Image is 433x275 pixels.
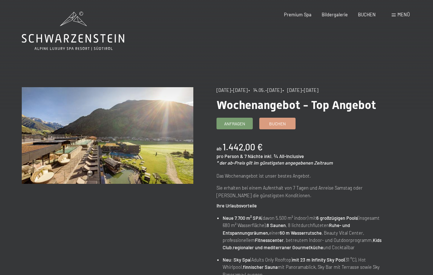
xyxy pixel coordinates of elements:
img: Wochenangebot - Top Angebot [22,87,193,184]
strong: mit 23 m Infinity Sky Pool [292,257,345,263]
strong: 8 Saunen [267,222,286,228]
span: inkl. ¾ All-Inclusive [264,153,304,159]
span: 7 Nächte [244,153,263,159]
strong: regionaler und mediterraner Gourmetküche [233,244,323,250]
span: Buchen [269,121,286,127]
span: • 14.05.–[DATE] [248,87,282,93]
span: pro Person & [216,153,243,159]
span: Anfragen [224,121,245,127]
a: BUCHEN [358,12,376,17]
span: Menü [397,12,410,17]
li: (davon 5.500 m² indoor) mit (insgesamt 680 m² Wasserfläche), , 8 lichtdurchfluteten einer , Beaut... [223,214,388,251]
strong: Fitnesscenter [255,237,284,243]
span: Wochenangebot - Top Angebot [216,98,376,112]
p: Sie erhalten bei einem Aufenthalt von 7 Tagen und Anreise Samstag oder [PERSON_NAME] die günstigs... [216,184,388,199]
strong: finnischer Sauna [243,264,278,270]
strong: 6 großzügigen Pools [316,215,358,221]
a: Bildergalerie [322,12,348,17]
em: * der ab-Preis gilt im günstigsten angegebenen Zeitraum [216,160,333,166]
span: ab [216,146,222,151]
strong: Ihre Urlaubsvorteile [216,203,257,209]
a: Buchen [260,118,295,129]
span: • [DATE]–[DATE] [283,87,318,93]
span: [DATE]–[DATE] [216,87,248,93]
p: Das Wochenangebot ist unser bestes Angebot. [216,172,388,179]
strong: Ruhe- und Entspannungsräumen, [223,222,350,235]
b: 1.442,00 € [223,142,263,152]
strong: 60 m Wasserrutsche [280,230,322,236]
a: Premium Spa [284,12,312,17]
strong: Neue 7.700 m² SPA [223,215,261,221]
strong: Neu: Sky Spa [223,257,250,263]
a: Anfragen [217,118,252,129]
